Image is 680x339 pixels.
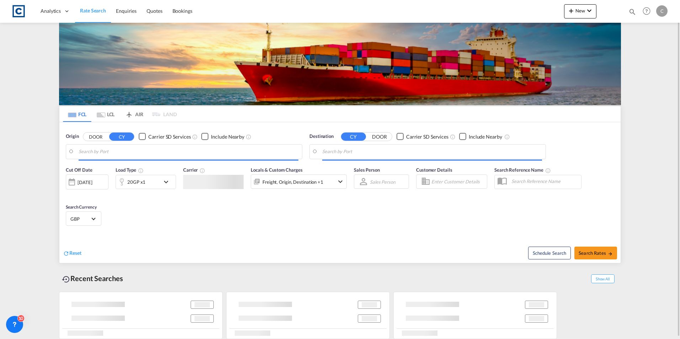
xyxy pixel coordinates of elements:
md-checkbox: Checkbox No Ink [397,133,448,140]
button: Search Ratesicon-arrow-right [574,247,617,259]
md-icon: Unchecked: Ignores neighbouring ports when fetching rates.Checked : Includes neighbouring ports w... [504,134,510,140]
button: DOOR [83,133,108,141]
md-icon: Unchecked: Search for CY (Container Yard) services for all selected carriers.Checked : Search for... [450,134,456,140]
span: Load Type [116,167,144,173]
md-icon: icon-chevron-down [162,178,174,186]
button: DOOR [367,133,392,141]
md-icon: Unchecked: Ignores neighbouring ports when fetching rates.Checked : Includes neighbouring ports w... [246,134,251,140]
md-icon: Unchecked: Search for CY (Container Yard) services for all selected carriers.Checked : Search for... [192,134,198,140]
img: 1fdb9190129311efbfaf67cbb4249bed.jpeg [11,3,27,19]
input: Enter Customer Details [431,176,485,187]
div: Carrier SD Services [406,133,448,140]
input: Search by Port [79,146,298,157]
md-icon: icon-airplane [125,110,133,115]
md-icon: icon-chevron-down [336,177,345,186]
div: [DATE] [66,174,108,189]
span: Search Rates [579,250,613,256]
span: Enquiries [116,8,137,14]
div: icon-refreshReset [63,249,81,257]
span: GBP [70,216,90,222]
span: Cut Off Date [66,167,92,173]
div: Recent Searches [59,270,126,286]
md-icon: icon-arrow-right [608,251,613,256]
span: Analytics [41,7,61,15]
div: C [656,5,668,17]
span: Quotes [147,8,162,14]
span: Destination [309,133,334,140]
div: Include Nearby [469,133,502,140]
md-checkbox: Checkbox No Ink [459,133,502,140]
span: Rate Search [80,7,106,14]
md-tab-item: FCL [63,106,91,122]
span: Search Currency [66,204,97,210]
span: Reset [69,250,81,256]
div: Freight Origin Destination Factory Stuffingicon-chevron-down [251,174,347,189]
md-icon: The selected Trucker/Carrierwill be displayed in the rate results If the rates are from another f... [200,168,205,173]
md-tab-item: AIR [120,106,148,122]
md-icon: icon-refresh [63,250,69,257]
md-checkbox: Checkbox No Ink [139,133,191,140]
span: Bookings [172,8,192,14]
md-select: Select Currency: £ GBPUnited Kingdom Pound [70,214,97,224]
button: CY [341,133,366,141]
input: Search by Port [322,146,542,157]
md-icon: icon-chevron-down [585,6,594,15]
md-icon: icon-information-outline [138,168,144,173]
span: Customer Details [416,167,452,173]
div: icon-magnify [628,8,636,18]
md-select: Sales Person [369,177,396,187]
md-pagination-wrapper: Use the left and right arrow keys to navigate between tabs [63,106,177,122]
div: 20GP x1 [127,177,145,187]
md-icon: icon-plus 400-fg [567,6,575,15]
md-tab-item: LCL [91,106,120,122]
button: Note: By default Schedule search will only considerorigin ports, destination ports and cut off da... [528,247,571,259]
span: Carrier [183,167,205,173]
md-icon: icon-backup-restore [62,275,70,284]
md-icon: Your search will be saved by the below given name [545,168,551,173]
input: Search Reference Name [508,176,581,187]
md-icon: icon-magnify [628,8,636,16]
div: Freight Origin Destination Factory Stuffing [262,177,323,187]
button: CY [109,133,134,141]
span: Search Reference Name [494,167,551,173]
span: Origin [66,133,79,140]
div: Help [641,5,656,18]
span: Show All [591,274,615,283]
div: Include Nearby [211,133,244,140]
span: Help [641,5,653,17]
div: [DATE] [78,179,92,185]
md-datepicker: Select [66,189,71,198]
span: Locals & Custom Charges [251,167,303,173]
img: LCL+%26+FCL+BACKGROUND.png [59,23,621,105]
md-checkbox: Checkbox No Ink [201,133,244,140]
span: New [567,8,594,14]
div: Origin DOOR CY Checkbox No InkUnchecked: Search for CY (Container Yard) services for all selected... [59,122,621,263]
div: 20GP x1icon-chevron-down [116,175,176,189]
button: icon-plus 400-fgNewicon-chevron-down [564,4,596,18]
span: Sales Person [354,167,380,173]
div: Carrier SD Services [148,133,191,140]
